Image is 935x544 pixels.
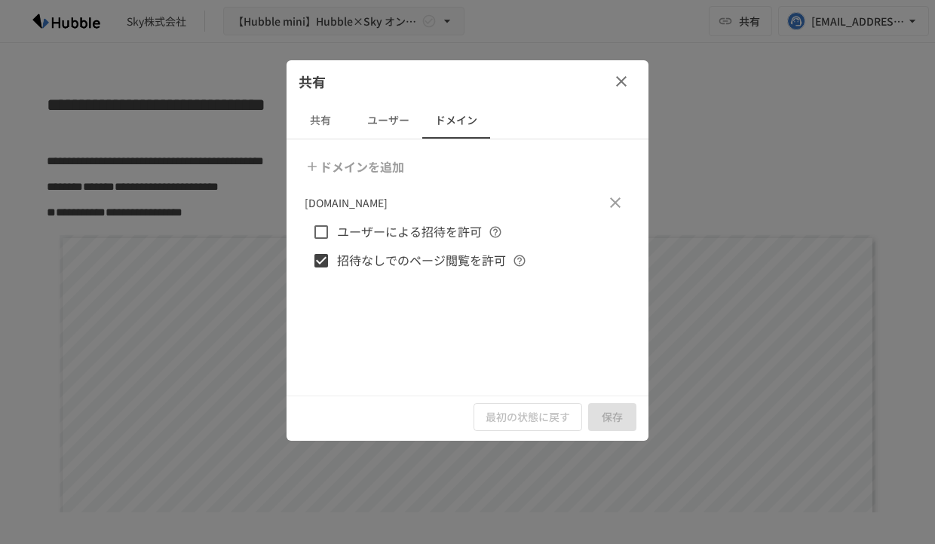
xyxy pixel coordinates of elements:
[354,102,422,139] button: ユーザー
[287,60,648,102] div: 共有
[422,102,490,139] button: ドメイン
[302,151,410,182] button: ドメインを追加
[305,194,388,211] p: [DOMAIN_NAME]
[337,222,482,242] span: ユーザーによる招待を許可
[337,251,506,270] span: 招待なしでのページ閲覧を許可
[287,102,354,139] button: 共有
